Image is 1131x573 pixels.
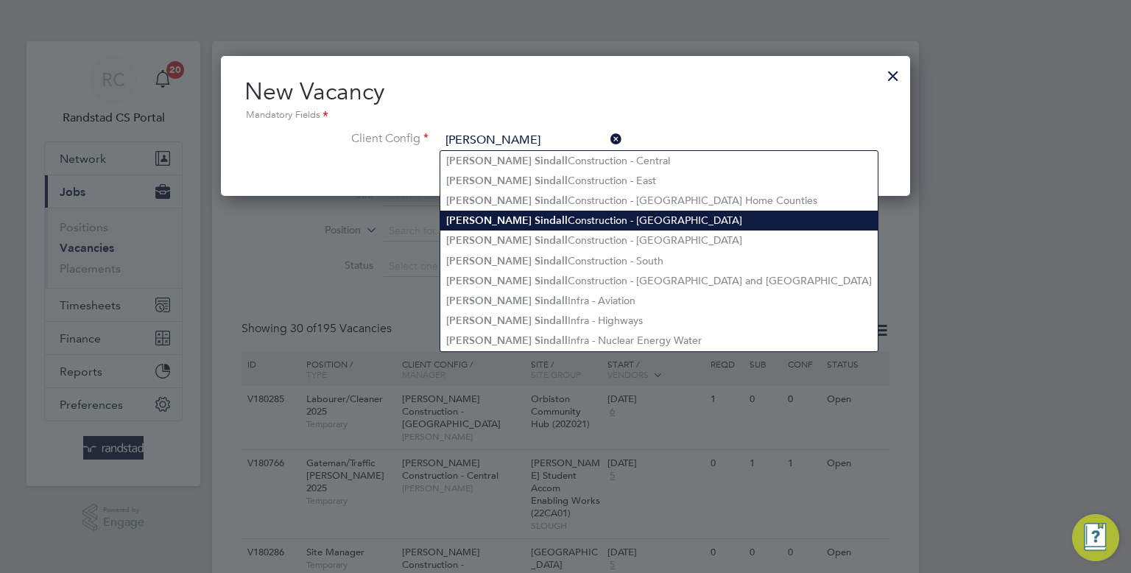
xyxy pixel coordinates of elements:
b: [PERSON_NAME] [446,194,532,207]
b: Sindall [535,214,568,227]
b: [PERSON_NAME] [446,295,532,307]
b: [PERSON_NAME] [446,275,532,287]
b: [PERSON_NAME] [446,175,532,187]
button: Engage Resource Center [1072,514,1119,561]
b: Sindall [535,155,568,167]
label: Client Config [244,131,429,147]
h2: New Vacancy [244,77,887,124]
b: Sindall [535,255,568,267]
div: Mandatory Fields [244,108,887,124]
b: [PERSON_NAME] [446,155,532,167]
li: Construction - [GEOGRAPHIC_DATA] [440,211,878,231]
li: Construction - Central [440,151,878,171]
b: [PERSON_NAME] [446,214,532,227]
li: Construction - [GEOGRAPHIC_DATA] [440,231,878,250]
b: Sindall [535,314,568,327]
li: Construction - East [440,171,878,191]
b: Sindall [535,334,568,347]
li: Infra - Nuclear Energy Water [440,331,878,351]
b: [PERSON_NAME] [446,334,532,347]
li: Construction - [GEOGRAPHIC_DATA] and [GEOGRAPHIC_DATA] [440,271,878,291]
b: Sindall [535,275,568,287]
b: Sindall [535,234,568,247]
li: Construction - South [440,251,878,271]
li: Infra - Aviation [440,291,878,311]
li: Infra - Highways [440,311,878,331]
b: [PERSON_NAME] [446,234,532,247]
b: [PERSON_NAME] [446,255,532,267]
b: Sindall [535,175,568,187]
b: Sindall [535,295,568,307]
li: Construction - [GEOGRAPHIC_DATA] Home Counties [440,191,878,211]
input: Search for... [440,130,622,152]
b: Sindall [535,194,568,207]
b: [PERSON_NAME] [446,314,532,327]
